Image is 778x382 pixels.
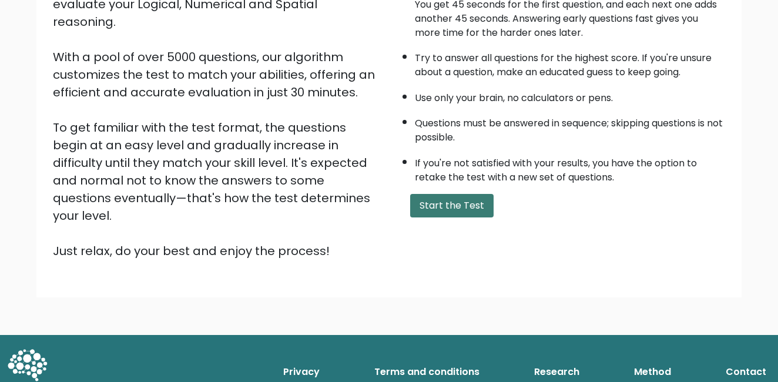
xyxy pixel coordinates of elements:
button: Start the Test [410,194,494,217]
li: Try to answer all questions for the highest score. If you're unsure about a question, make an edu... [415,45,725,79]
li: Questions must be answered in sequence; skipping questions is not possible. [415,110,725,145]
li: If you're not satisfied with your results, you have the option to retake the test with a new set ... [415,150,725,185]
li: Use only your brain, no calculators or pens. [415,85,725,105]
